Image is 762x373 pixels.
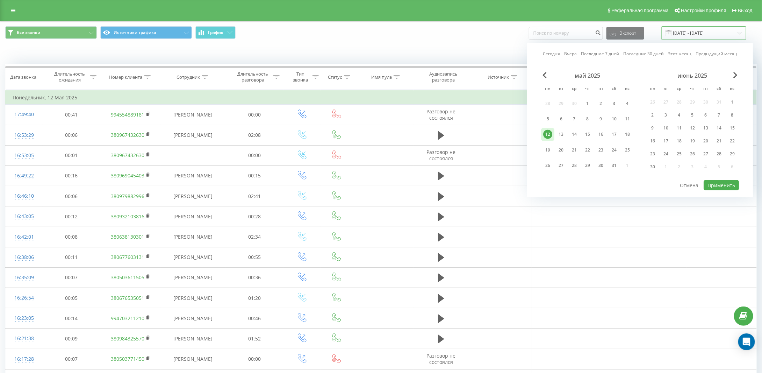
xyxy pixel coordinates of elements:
td: [PERSON_NAME] [161,308,226,329]
a: 380967432630 [111,152,145,159]
td: 00:36 [225,267,283,288]
div: 26 [688,149,697,159]
div: Дата звонка [10,74,36,80]
div: 15 [583,130,592,139]
div: 27 [556,161,566,170]
abbr: понедельник [542,84,553,94]
div: сб 28 июня 2025 г. [712,149,726,159]
a: 380932103816 [111,213,145,220]
td: 00:00 [225,349,283,369]
div: пн 23 июня 2025 г. [646,149,659,159]
div: чт 8 мая 2025 г. [581,112,594,125]
div: Сотрудник [177,74,200,80]
div: пт 13 июня 2025 г. [699,123,712,133]
div: 30 [596,161,605,170]
div: 16:43:05 [13,210,36,223]
div: ср 21 мая 2025 г. [568,143,581,156]
div: ср 14 мая 2025 г. [568,128,581,141]
span: Разговор не состоялся [427,108,456,121]
abbr: среда [674,84,684,94]
div: 17 [661,136,670,146]
div: 16:17:28 [13,352,36,366]
div: 17 [610,130,619,139]
td: [PERSON_NAME] [161,206,226,227]
a: 380638130301 [111,233,145,240]
div: 20 [556,146,566,155]
div: 22 [583,146,592,155]
td: [PERSON_NAME] [161,186,226,206]
div: 12 [543,130,552,139]
td: 00:05 [43,288,101,308]
div: сб 3 мая 2025 г. [608,97,621,110]
div: 7 [714,111,724,120]
div: пн 16 июня 2025 г. [646,136,659,146]
span: Реферальная программа [611,8,669,13]
td: 00:00 [225,105,283,125]
span: Next Month [733,72,738,78]
div: 19 [688,136,697,146]
abbr: пятница [596,84,606,94]
div: Тип звонка [290,71,311,83]
abbr: вторник [556,84,566,94]
div: вт 20 мая 2025 г. [554,143,568,156]
div: пн 19 мая 2025 г. [541,143,554,156]
a: Этот месяц [668,50,691,57]
div: 29 [728,149,737,159]
div: 16:53:29 [13,128,36,142]
div: 16:42:01 [13,230,36,244]
td: 00:16 [43,166,101,186]
div: пт 9 мая 2025 г. [594,112,608,125]
a: 380503771450 [111,356,145,362]
div: ср 7 мая 2025 г. [568,112,581,125]
button: Источники трафика [100,26,192,39]
a: 380676535051 [111,295,145,301]
abbr: четверг [687,84,698,94]
div: 5 [688,111,697,120]
div: вт 3 июня 2025 г. [659,110,673,120]
div: вс 29 июня 2025 г. [726,149,739,159]
div: 9 [596,114,605,124]
div: 10 [610,114,619,124]
div: 14 [570,130,579,139]
abbr: воскресенье [622,84,633,94]
div: вт 6 мая 2025 г. [554,112,568,125]
div: 5 [543,114,552,124]
div: чт 12 июня 2025 г. [686,123,699,133]
div: пн 5 мая 2025 г. [541,112,554,125]
div: 1 [728,98,737,107]
div: Длительность разговора [234,71,272,83]
div: 12 [688,124,697,133]
div: 15 [728,124,737,133]
div: 13 [701,124,710,133]
td: 00:00 [225,145,283,166]
span: Previous Month [542,72,547,78]
div: 4 [675,111,684,120]
div: Статус [328,74,342,80]
div: 25 [623,146,632,155]
div: сб 7 июня 2025 г. [712,110,726,120]
div: ср 25 июня 2025 г. [673,149,686,159]
div: 21 [570,146,579,155]
div: 9 [648,124,657,133]
div: 16:23:05 [13,311,36,325]
div: вс 15 июня 2025 г. [726,123,739,133]
div: 11 [623,114,632,124]
div: май 2025 [541,72,634,79]
div: 3 [661,111,670,120]
div: вс 4 мая 2025 г. [621,97,634,110]
span: График [208,30,224,35]
div: 28 [570,161,579,170]
abbr: четверг [582,84,593,94]
div: пт 20 июня 2025 г. [699,136,712,146]
input: Поиск по номеру [529,27,603,40]
div: 16 [596,130,605,139]
abbr: пятница [700,84,711,94]
div: вс 22 июня 2025 г. [726,136,739,146]
div: 16:46:10 [13,189,36,203]
td: 00:14 [43,308,101,329]
div: вс 18 мая 2025 г. [621,128,634,141]
a: Сегодня [543,50,560,57]
div: вс 1 июня 2025 г. [726,97,739,107]
td: [PERSON_NAME] [161,105,226,125]
div: 8 [728,111,737,120]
